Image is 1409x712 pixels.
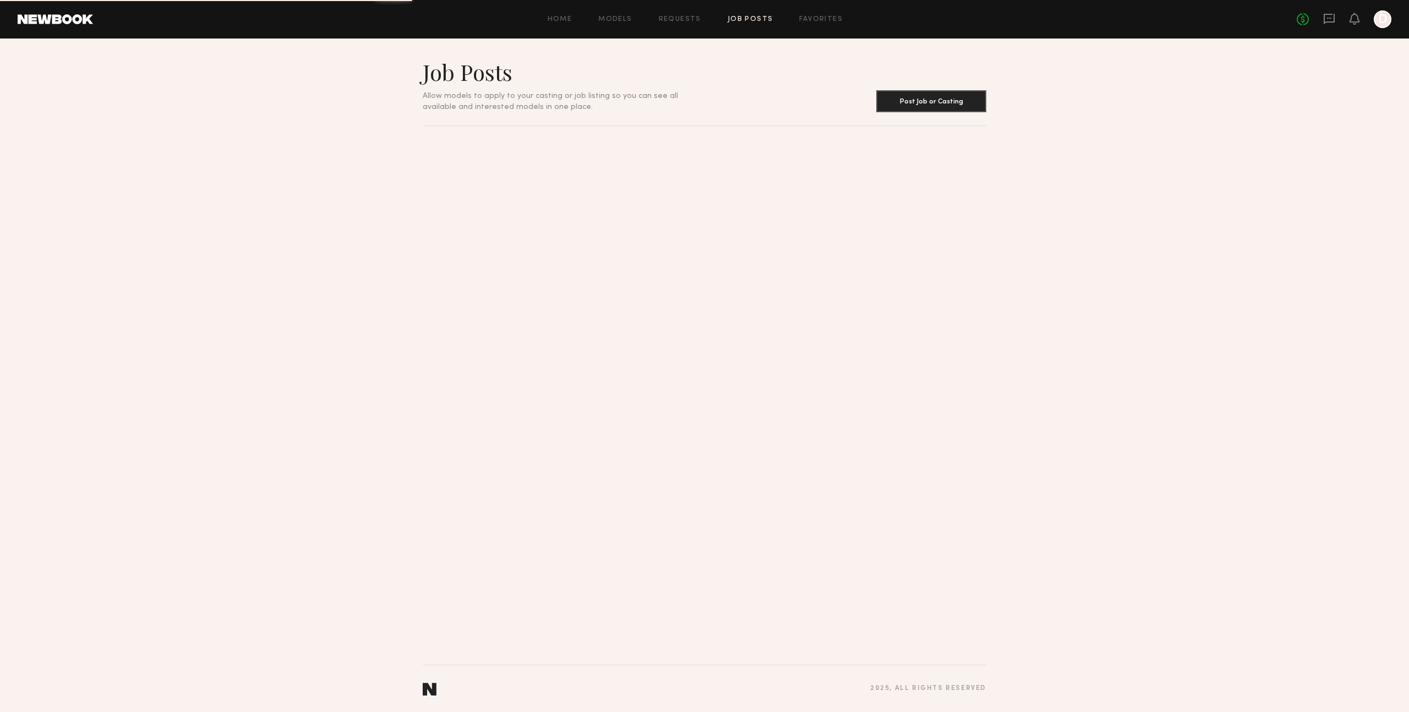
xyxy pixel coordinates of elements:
span: Allow models to apply to your casting or job listing so you can see all available and interested ... [423,92,678,111]
a: Models [598,16,632,23]
a: Job Posts [728,16,773,23]
a: Requests [659,16,701,23]
a: Favorites [799,16,843,23]
h1: Job Posts [423,58,704,86]
button: Post Job or Casting [876,90,986,112]
a: Home [548,16,572,23]
a: D [1374,10,1391,28]
div: 2025 , all rights reserved [870,685,986,692]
